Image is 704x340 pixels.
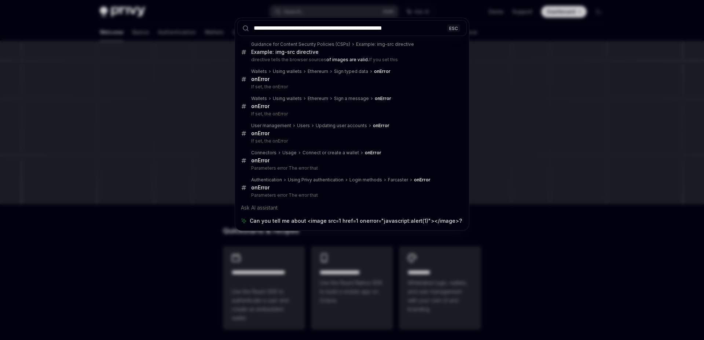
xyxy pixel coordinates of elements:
div: ESC [447,24,460,32]
p: directive tells the browser sources If you set this [251,57,451,63]
b: onError [251,184,269,191]
div: Ethereum [308,96,328,101]
div: Sign a message [334,96,369,101]
span: Can you tell me about <image src=1 href=1 onerror="javascript:alert(1)"></image>? [250,217,462,225]
div: Wallets [251,69,267,74]
b: onError [251,157,269,163]
b: onError [251,103,269,109]
div: Using wallets [273,69,302,74]
p: If set, the onError [251,84,451,90]
div: Guidance for Content Security Policies (CSPs) [251,41,350,47]
p: Parameters error The error that [251,192,451,198]
div: Wallets [251,96,267,101]
div: Updating user accounts [316,123,367,129]
b: onError [375,96,391,101]
div: Connectors [251,150,276,156]
b: onError [414,177,430,182]
b: onError [373,123,389,128]
div: Login methods [349,177,382,183]
div: Farcaster [388,177,408,183]
div: Ask AI assistant [237,201,467,214]
div: Using Privy authentication [288,177,344,183]
div: Ethereum [308,69,328,74]
div: Using wallets [273,96,302,101]
div: Authentication [251,177,282,183]
div: Users [297,123,310,129]
p: If set, the onError [251,111,451,117]
div: Sign typed data [334,69,368,74]
b: onError [374,69,390,74]
div: Example: img-src directive [356,41,414,47]
p: If set, the onError [251,138,451,144]
b: onError [251,76,269,82]
p: Parameters error The error that [251,165,451,171]
div: Example: img-src directive [251,49,319,55]
b: of images are valid. [326,57,369,62]
div: Connect or create a wallet [302,150,359,156]
div: Usage [282,150,297,156]
div: User management [251,123,291,129]
b: onError [365,150,381,155]
b: onError [251,130,269,136]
